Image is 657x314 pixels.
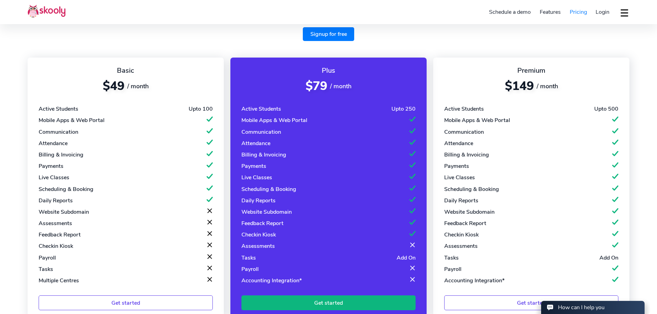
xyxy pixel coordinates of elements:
div: Plus [241,66,416,75]
div: Mobile Apps & Web Portal [444,117,510,124]
a: Get started [241,295,416,310]
div: Checkin Kiosk [39,242,73,250]
div: Website Subdomain [444,208,495,216]
div: Attendance [39,140,68,147]
div: Live Classes [444,174,475,181]
div: Attendance [444,140,473,147]
div: Daily Reports [444,197,478,204]
div: Payments [39,162,63,170]
a: Pricing [565,7,591,18]
div: Live Classes [241,174,272,181]
div: Checkin Kiosk [444,231,479,239]
span: Login [596,8,609,16]
div: Feedback Report [241,220,283,227]
span: Pricing [570,8,587,16]
button: dropdown menu [619,5,629,21]
a: Get started [39,295,213,310]
div: Communication [241,128,281,136]
div: Active Students [39,105,78,113]
div: Assessments [444,242,478,250]
div: Payroll [39,254,56,262]
div: Tasks [241,254,256,262]
div: Basic [39,66,213,75]
div: Payroll [241,265,259,273]
a: Signup for free [303,27,355,41]
div: Payments [444,162,469,170]
div: Multiple Centres [39,277,79,284]
div: Premium [444,66,618,75]
div: Website Subdomain [39,208,89,216]
div: Billing & Invoicing [241,151,286,159]
div: Upto 250 [391,105,416,113]
div: Upto 500 [594,105,618,113]
div: Live Classes [39,174,69,181]
a: Login [591,7,614,18]
div: Checkin Kiosk [241,231,276,239]
div: Daily Reports [241,197,276,204]
a: Features [535,7,565,18]
img: Skooly [28,4,66,18]
div: Feedback Report [39,231,81,239]
div: Communication [39,128,78,136]
div: Upto 100 [189,105,213,113]
div: Feedback Report [444,220,486,227]
span: $79 [306,78,327,94]
span: / month [330,82,351,90]
span: / month [537,82,558,90]
div: Website Subdomain [241,208,292,216]
a: Schedule a demo [485,7,536,18]
div: Mobile Apps & Web Portal [39,117,104,124]
div: Accounting Integration* [444,277,505,284]
div: Accounting Integration* [241,277,302,284]
div: Payments [241,162,266,170]
div: Scheduling & Booking [444,185,499,193]
div: Billing & Invoicing [39,151,83,159]
span: $149 [505,78,534,94]
div: Add On [397,254,416,262]
div: Daily Reports [39,197,73,204]
div: Payroll [444,265,461,273]
div: Attendance [241,140,270,147]
div: Add On [599,254,618,262]
a: Get started [444,295,618,310]
div: Scheduling & Booking [39,185,93,193]
div: Assessments [39,220,72,227]
div: Billing & Invoicing [444,151,489,159]
div: Mobile Apps & Web Portal [241,117,307,124]
div: Active Students [241,105,281,113]
div: Communication [444,128,484,136]
div: Scheduling & Booking [241,185,296,193]
span: / month [127,82,149,90]
div: Active Students [444,105,484,113]
div: Tasks [39,265,53,273]
div: Assessments [241,242,275,250]
div: Tasks [444,254,459,262]
span: $49 [103,78,125,94]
